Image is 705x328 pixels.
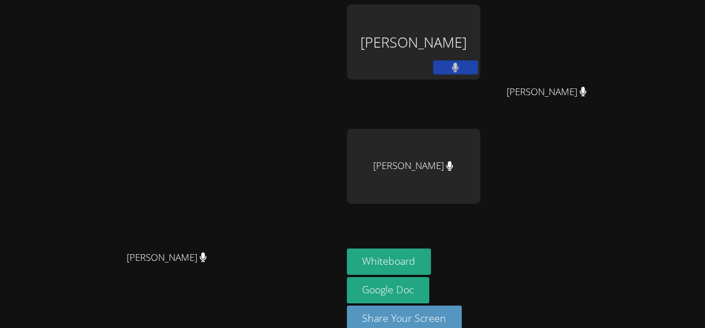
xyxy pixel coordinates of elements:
[347,249,432,275] button: Whiteboard
[507,84,587,100] span: [PERSON_NAME]
[127,250,207,266] span: [PERSON_NAME]
[347,129,480,204] div: [PERSON_NAME]
[347,4,480,79] div: [PERSON_NAME]
[347,277,430,303] a: Google Doc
